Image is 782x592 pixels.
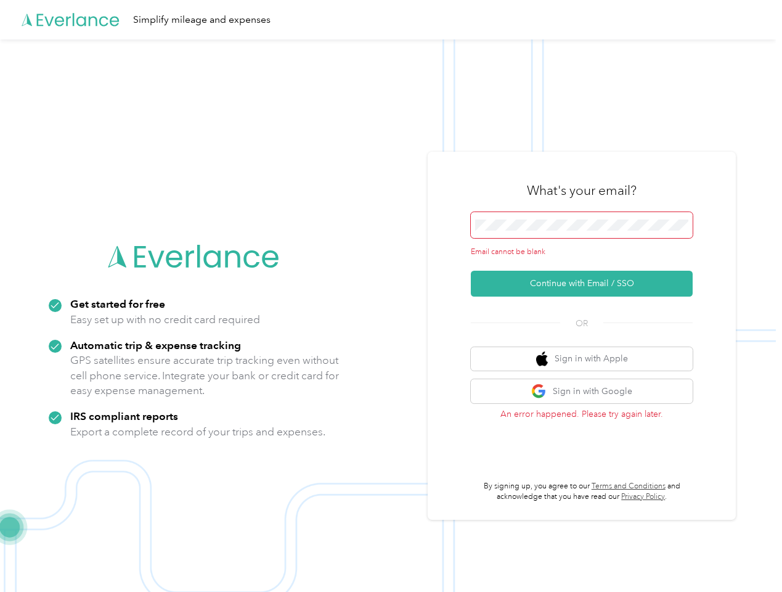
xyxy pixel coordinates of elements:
[133,12,271,28] div: Simplify mileage and expenses
[70,339,241,351] strong: Automatic trip & expense tracking
[592,482,666,491] a: Terms and Conditions
[471,379,693,403] button: google logoSign in with Google
[70,312,260,327] p: Easy set up with no credit card required
[621,492,665,501] a: Privacy Policy
[70,353,340,398] p: GPS satellites ensure accurate trip tracking even without cell phone service. Integrate your bank...
[471,481,693,503] p: By signing up, you agree to our and acknowledge that you have read our .
[70,424,325,440] p: Export a complete record of your trips and expenses.
[471,408,693,421] p: An error happened. Please try again later.
[531,384,547,399] img: google logo
[70,409,178,422] strong: IRS compliant reports
[536,351,548,367] img: apple logo
[471,347,693,371] button: apple logoSign in with Apple
[70,297,165,310] strong: Get started for free
[471,247,693,258] div: Email cannot be blank
[560,317,603,330] span: OR
[527,182,637,199] h3: What's your email?
[471,271,693,297] button: Continue with Email / SSO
